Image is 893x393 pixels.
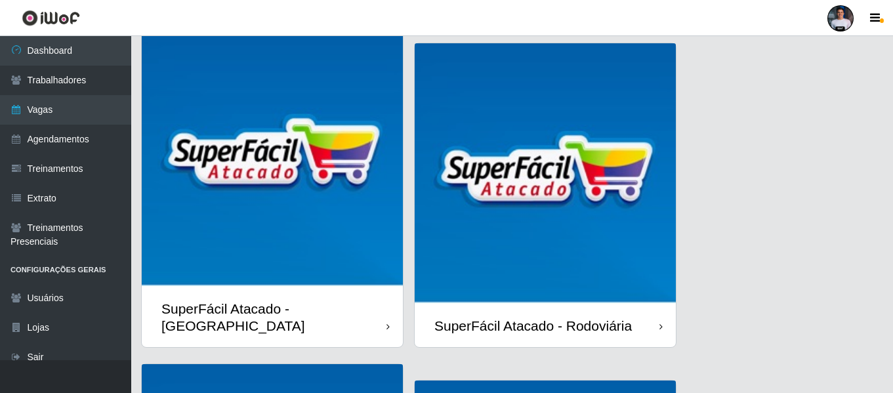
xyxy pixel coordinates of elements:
div: SuperFácil Atacado - [GEOGRAPHIC_DATA] [161,300,386,333]
img: cardImg [142,26,403,287]
a: SuperFácil Atacado - Rodoviária [415,43,676,347]
div: SuperFácil Atacado - Rodoviária [434,318,632,334]
a: SuperFácil Atacado - [GEOGRAPHIC_DATA] [142,26,403,346]
img: CoreUI Logo [22,10,80,26]
img: cardImg [415,43,676,304]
